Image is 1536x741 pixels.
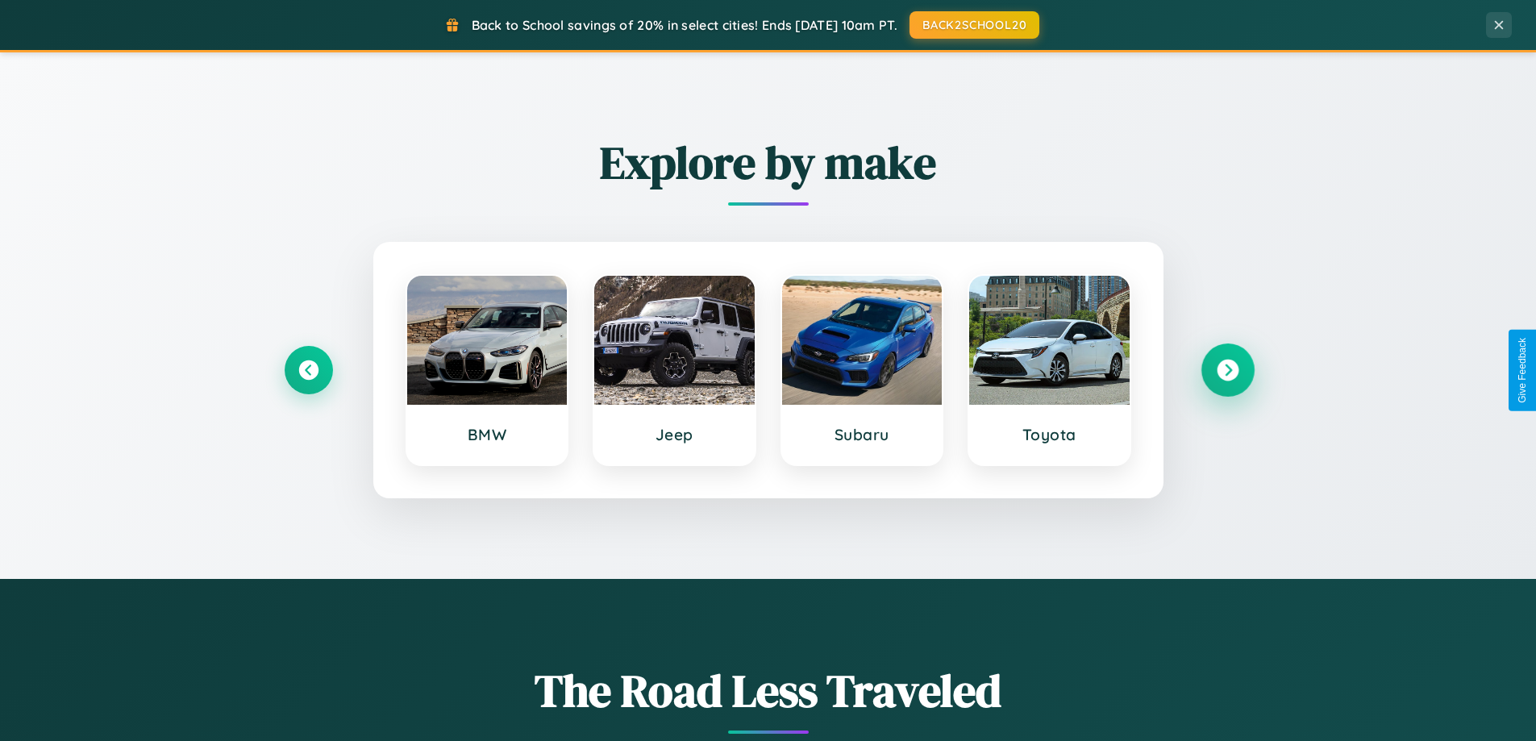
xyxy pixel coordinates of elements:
[423,425,552,444] h3: BMW
[285,131,1252,194] h2: Explore by make
[798,425,926,444] h3: Subaru
[472,17,897,33] span: Back to School savings of 20% in select cities! Ends [DATE] 10am PT.
[985,425,1113,444] h3: Toyota
[910,11,1039,39] button: BACK2SCHOOL20
[610,425,739,444] h3: Jeep
[1517,338,1528,403] div: Give Feedback
[285,660,1252,722] h1: The Road Less Traveled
